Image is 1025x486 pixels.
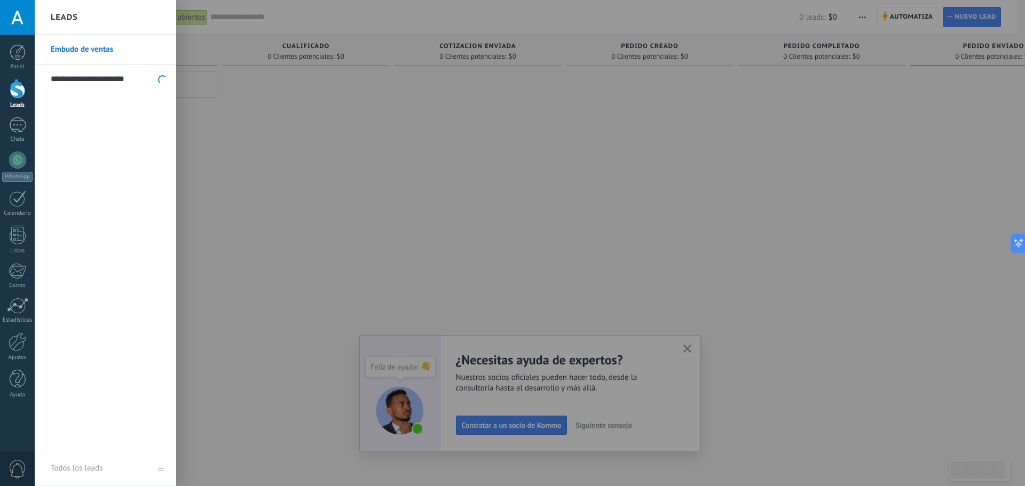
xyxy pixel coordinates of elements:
div: Ayuda [2,392,33,399]
div: WhatsApp [2,172,33,182]
div: Calendario [2,210,33,217]
div: Chats [2,136,33,143]
div: Ajustes [2,354,33,361]
div: Panel [2,63,33,70]
div: Correo [2,282,33,289]
div: Estadísticas [2,317,33,324]
div: Leads [2,102,33,109]
div: Listas [2,248,33,254]
h2: Leads [51,1,78,34]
